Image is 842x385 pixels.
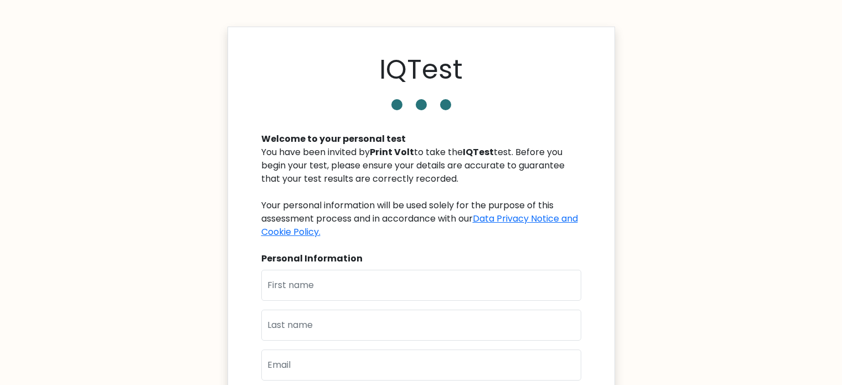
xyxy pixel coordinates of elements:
input: Last name [261,310,581,341]
h1: IQTest [379,54,463,86]
div: Personal Information [261,252,581,265]
input: Email [261,350,581,381]
b: IQTest [463,146,494,158]
input: First name [261,270,581,301]
a: Data Privacy Notice and Cookie Policy. [261,212,578,238]
div: You have been invited by to take the test. Before you begin your test, please ensure your details... [261,146,581,239]
b: Print Volt [370,146,414,158]
div: Welcome to your personal test [261,132,581,146]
